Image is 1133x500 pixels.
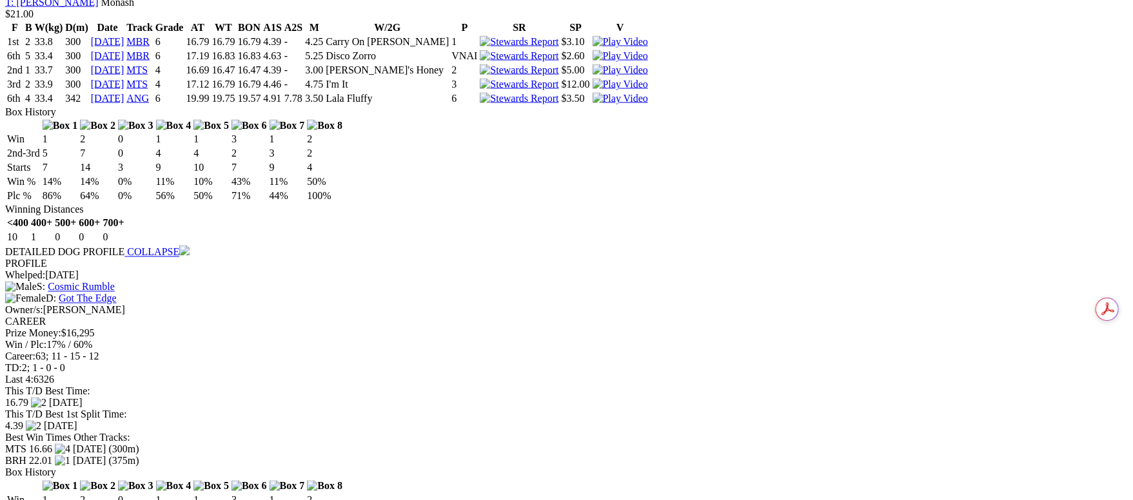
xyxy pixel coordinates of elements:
span: 4.39 [5,421,23,432]
td: 17.12 [185,78,210,91]
td: Carry On [PERSON_NAME] [325,35,449,48]
td: 10 [6,231,29,244]
td: 0 [54,231,77,244]
th: SR [479,21,559,34]
td: 2 [25,78,33,91]
td: 16.79 [237,35,261,48]
td: 1st [6,35,23,48]
div: Winning Distances [5,204,1128,216]
td: 3rd [6,78,23,91]
td: 0 [78,231,101,244]
img: Play Video [593,79,648,90]
td: 16.83 [237,50,261,63]
span: 22.01 [29,456,52,466]
td: 33.9 [34,78,64,91]
span: [DATE] [73,456,106,466]
td: 33.4 [34,50,64,63]
td: 4.39 [262,64,282,77]
img: Box 2 [80,120,115,131]
td: 7 [231,162,268,175]
span: This T/D Best Time: [5,386,90,397]
span: BRH [5,456,26,466]
td: $3.50 [561,92,591,105]
td: 4 [155,148,192,160]
td: 7 [42,162,79,175]
img: chevron-down.svg [179,245,190,256]
td: 4 [155,78,184,91]
td: 300 [64,35,89,48]
a: View replay [593,50,648,61]
td: 1 [25,64,33,77]
th: Grade [155,21,184,34]
td: 16.47 [211,64,235,77]
td: 3 [117,162,154,175]
td: 17.19 [185,50,210,63]
img: Box 3 [118,120,153,131]
td: 0% [117,176,154,189]
img: 2 [31,398,46,409]
img: Box 4 [156,481,192,492]
img: Male [5,282,37,293]
img: Play Video [593,93,648,104]
a: ANG [126,93,149,104]
td: 9 [269,162,306,175]
img: Box 1 [43,481,78,492]
td: 50% [306,176,343,189]
td: 300 [64,64,89,77]
td: I'm It [325,78,449,91]
a: [DATE] [91,64,124,75]
td: 0% [117,190,154,203]
td: 1 [155,133,192,146]
img: Stewards Report [480,64,558,76]
td: Win % [6,176,41,189]
span: TD: [5,363,22,374]
td: 4.46 [262,78,282,91]
a: Got The Edge [59,293,116,304]
td: 7.78 [284,92,303,105]
td: 2 [231,148,268,160]
div: 63; 11 - 15 - 12 [5,351,1128,363]
span: (375m) [108,456,139,466]
td: - [284,50,303,63]
th: M [304,21,324,34]
th: D(m) [64,21,89,34]
th: 500+ [54,217,77,230]
td: 10% [193,176,230,189]
span: 16.79 [5,398,28,409]
td: 33.7 [34,64,64,77]
div: PROFILE [5,258,1128,270]
a: MTS [126,64,148,75]
td: 6 [451,92,478,105]
span: 16.66 [29,444,52,455]
img: Box 8 [307,481,342,492]
a: Cosmic Rumble [48,282,115,293]
td: 4.91 [262,92,282,105]
img: Box 3 [118,481,153,492]
td: 9 [155,162,192,175]
td: 4 [25,92,33,105]
span: Last 4: [5,374,34,385]
span: Prize Money: [5,328,61,339]
td: - [284,35,303,48]
td: 4 [155,64,184,77]
th: V [592,21,649,34]
td: 2 [306,148,343,160]
td: 2nd-3rd [6,148,41,160]
div: Box History [5,467,1128,479]
td: 3 [231,133,268,146]
td: 14% [79,176,116,189]
td: 300 [64,78,89,91]
span: MTS [5,444,26,455]
img: Box 5 [193,120,229,131]
span: D: [5,293,56,304]
th: F [6,21,23,34]
th: 600+ [78,217,101,230]
td: 3.50 [304,92,324,105]
td: 6th [6,50,23,63]
td: $5.00 [561,64,591,77]
a: COLLAPSE [124,247,190,258]
div: DETAILED DOG PROFILE [5,245,1128,258]
td: 16.83 [211,50,235,63]
td: 16.79 [237,78,261,91]
td: 4.39 [262,35,282,48]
